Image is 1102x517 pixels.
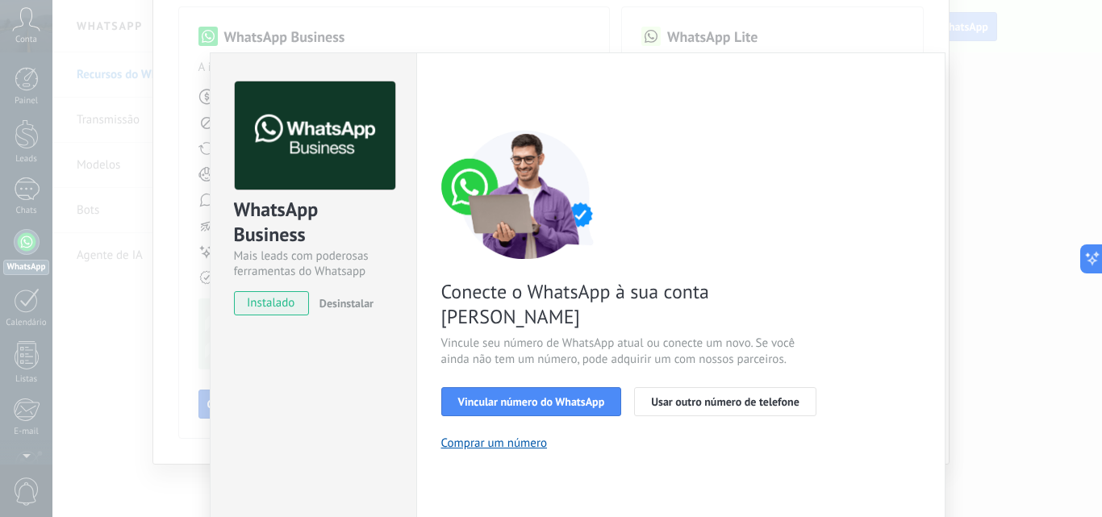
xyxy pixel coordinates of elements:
div: WhatsApp Business [234,197,393,248]
button: Desinstalar [313,291,374,315]
button: Comprar um número [441,436,548,451]
span: Desinstalar [319,296,374,311]
img: logo_main.png [235,81,395,190]
span: instalado [235,291,308,315]
button: Usar outro número de telefone [634,387,816,416]
div: Mais leads com poderosas ferramentas do Whatsapp [234,248,393,279]
button: Vincular número do WhatsApp [441,387,622,416]
span: Usar outro número de telefone [651,396,799,407]
span: Vincular número do WhatsApp [458,396,605,407]
img: connect number [441,130,611,259]
span: Vincule seu número de WhatsApp atual ou conecte um novo. Se você ainda não tem um número, pode ad... [441,336,825,368]
span: Conecte o WhatsApp à sua conta [PERSON_NAME] [441,279,825,329]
